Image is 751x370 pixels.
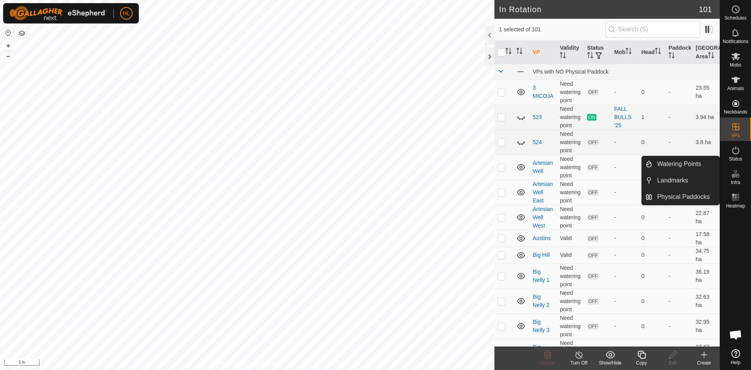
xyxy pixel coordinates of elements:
[693,314,720,339] td: 32.95 ha
[557,264,584,289] td: Need watering point
[557,314,584,339] td: Need watering point
[665,339,692,364] td: -
[533,69,717,75] div: VPs with NO Physical Paddock
[724,110,747,114] span: Neckbands
[587,114,596,121] span: ON
[587,53,593,60] p-sorticon: Activate to sort
[505,49,512,55] p-sorticon: Activate to sort
[533,160,553,174] a: Artesian Well
[730,63,741,67] span: Mobs
[587,273,599,280] span: OFF
[587,298,599,305] span: OFF
[638,155,665,180] td: 0
[724,323,747,347] div: Open chat
[665,230,692,247] td: -
[665,105,692,130] td: -
[638,205,665,230] td: 0
[693,230,720,247] td: 17.58 ha
[9,6,107,20] img: Gallagher Logo
[665,247,692,264] td: -
[533,206,553,229] a: Artesian Well West
[595,359,626,366] div: Show/Hide
[587,252,599,259] span: OFF
[693,130,720,155] td: 3.8 ha
[557,230,584,247] td: Valid
[652,189,719,205] a: Physical Paddocks
[665,205,692,230] td: -
[614,297,635,305] div: -
[638,289,665,314] td: 0
[557,105,584,130] td: Need watering point
[693,247,720,264] td: 34.75 ha
[638,230,665,247] td: 0
[587,189,599,196] span: OFF
[557,130,584,155] td: Need watering point
[255,360,278,367] a: Contact Us
[665,41,692,64] th: Paddock
[638,180,665,205] td: 0
[614,138,635,146] div: -
[557,79,584,105] td: Need watering point
[563,359,595,366] div: Turn Off
[614,105,635,130] div: FALL BULLS '25
[638,105,665,130] td: 1
[638,247,665,264] td: 0
[557,247,584,264] td: Valid
[533,344,550,358] a: Big Nelly 4
[614,251,635,259] div: -
[665,314,692,339] td: -
[4,28,13,38] button: Reset Map
[655,49,661,55] p-sorticon: Activate to sort
[626,359,657,366] div: Copy
[533,235,551,241] a: Austins
[720,346,751,368] a: Help
[652,173,719,188] a: Landmarks
[587,323,599,330] span: OFF
[699,4,712,15] span: 101
[638,41,665,64] th: Head
[657,159,701,169] span: Watering Points
[727,86,744,91] span: Animals
[533,139,542,145] a: 524
[723,39,748,44] span: Notifications
[625,49,632,55] p-sorticon: Activate to sort
[665,264,692,289] td: -
[530,41,557,64] th: VP
[693,155,720,180] td: 47.29 ha
[642,156,719,172] li: Watering Points
[614,272,635,280] div: -
[499,5,699,14] h2: In Rotation
[587,214,599,221] span: OFF
[499,25,605,34] span: 1 selected of 101
[587,139,599,146] span: OFF
[533,319,550,333] a: Big Nelly 3
[533,181,553,204] a: Artesian Well East
[614,163,635,171] div: -
[665,289,692,314] td: -
[729,157,742,161] span: Status
[614,88,635,96] div: -
[587,89,599,96] span: OFF
[693,289,720,314] td: 32.63 ha
[665,79,692,105] td: -
[708,53,714,60] p-sorticon: Activate to sort
[693,79,720,105] td: 23.55 ha
[724,16,746,20] span: Schedules
[638,339,665,364] td: 0
[693,205,720,230] td: 22.87 ha
[657,359,688,366] div: Edit
[688,359,720,366] div: Create
[614,188,635,197] div: -
[638,130,665,155] td: 0
[693,41,720,64] th: [GEOGRAPHIC_DATA] Area
[557,180,584,205] td: Need watering point
[638,79,665,105] td: 0
[516,49,523,55] p-sorticon: Activate to sort
[533,114,542,120] a: 523
[693,264,720,289] td: 36.19 ha
[587,164,599,171] span: OFF
[614,213,635,222] div: -
[642,173,719,188] li: Landmarks
[557,205,584,230] td: Need watering point
[533,85,553,99] a: 3 MICOJA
